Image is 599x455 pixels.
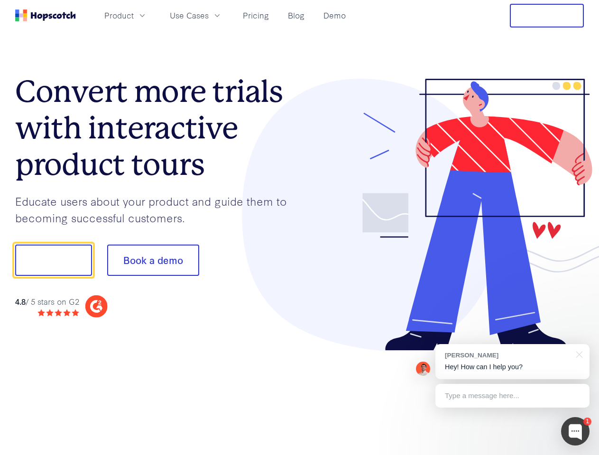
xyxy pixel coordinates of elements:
button: Free Trial [510,4,584,27]
p: Educate users about your product and guide them to becoming successful customers. [15,193,300,226]
button: Product [99,8,153,23]
button: Use Cases [164,8,228,23]
a: Pricing [239,8,273,23]
strong: 4.8 [15,296,26,307]
img: Mark Spera [416,362,430,376]
a: Home [15,9,76,21]
p: Hey! How can I help you? [445,362,580,372]
h1: Convert more trials with interactive product tours [15,73,300,182]
div: Type a message here... [435,384,590,408]
div: [PERSON_NAME] [445,351,571,360]
span: Use Cases [170,9,209,21]
div: 1 [583,418,591,426]
a: Demo [320,8,350,23]
span: Product [104,9,134,21]
button: Book a demo [107,245,199,276]
div: / 5 stars on G2 [15,296,79,308]
button: Show me! [15,245,92,276]
a: Blog [284,8,308,23]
